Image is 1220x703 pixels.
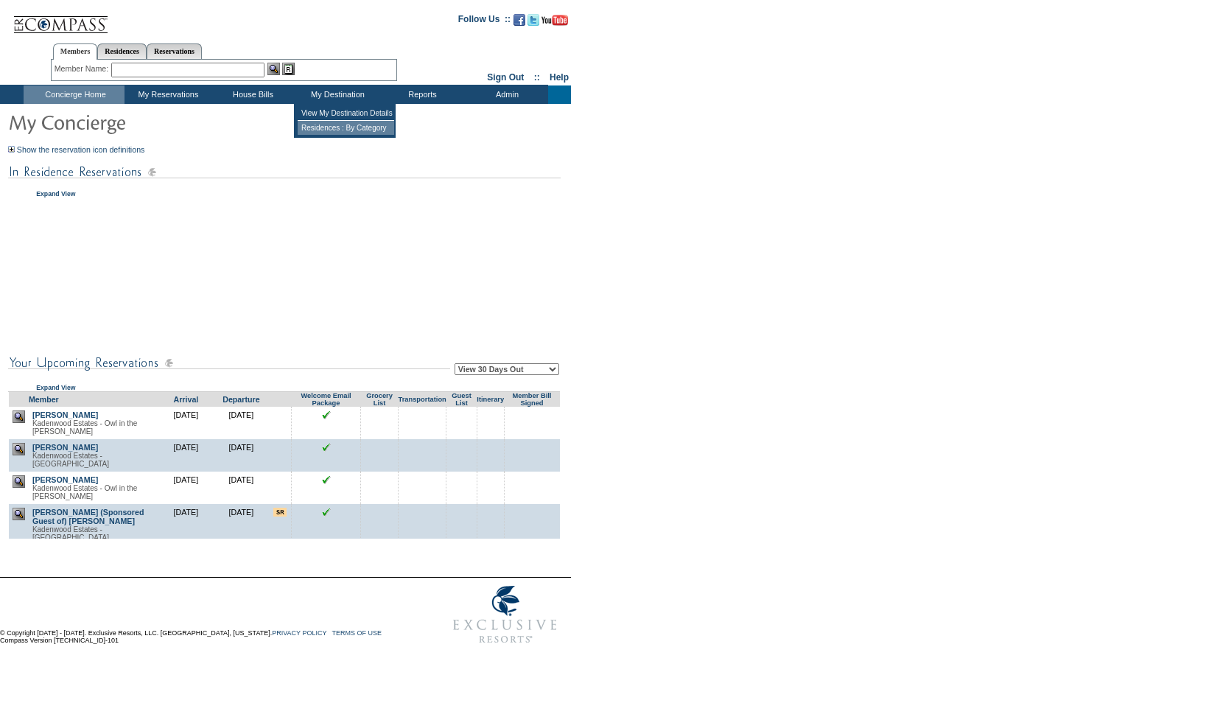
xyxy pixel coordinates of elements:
[379,85,463,104] td: Reports
[527,14,539,26] img: Follow us on Twitter
[322,508,331,517] img: chkSmaller.gif
[298,106,394,121] td: View My Destination Details
[422,443,423,444] img: blank.gif
[422,410,423,411] img: blank.gif
[527,18,539,27] a: Follow us on Twitter
[477,396,504,403] a: Itinerary
[301,392,351,407] a: Welcome Email Package
[463,85,548,104] td: Admin
[267,63,280,75] img: View
[294,85,379,104] td: My Destination
[282,63,295,75] img: Reservations
[458,13,511,30] td: Follow Us ::
[541,15,568,26] img: Subscribe to our YouTube Channel
[298,121,394,135] td: Residences : By Category
[8,146,15,153] img: Show the reservation icon definitions
[32,525,109,542] span: Kadenwood Estates - [GEOGRAPHIC_DATA]
[550,72,569,83] a: Help
[513,14,525,26] img: Become our fan on Facebook
[379,410,380,411] img: blank.gif
[513,392,552,407] a: Member Bill Signed
[158,504,214,545] td: [DATE]
[24,85,125,104] td: Concierge Home
[32,443,98,452] a: [PERSON_NAME]
[32,508,144,525] a: [PERSON_NAME] (Sponsored Guest of) [PERSON_NAME]
[8,354,450,372] img: subTtlConUpcomingReservatio.gif
[273,508,287,517] input: There are special requests for this reservation!
[532,410,533,411] img: blank.gif
[532,475,533,476] img: blank.gif
[32,475,98,484] a: [PERSON_NAME]
[322,475,331,484] img: chkSmaller.gif
[487,72,524,83] a: Sign Out
[461,475,462,476] img: blank.gif
[158,472,214,504] td: [DATE]
[32,419,137,436] span: Kadenwood Estates - Owl in the [PERSON_NAME]
[332,629,382,637] a: TERMS OF USE
[422,475,423,476] img: blank.gif
[55,63,111,75] div: Member Name:
[32,452,109,468] span: Kadenwood Estates - [GEOGRAPHIC_DATA]
[461,443,462,444] img: blank.gif
[322,443,331,452] img: chkSmaller.gif
[32,410,98,419] a: [PERSON_NAME]
[490,443,491,444] img: blank.gif
[214,504,269,545] td: [DATE]
[174,395,199,404] a: Arrival
[513,18,525,27] a: Become our fan on Facebook
[53,43,98,60] a: Members
[17,145,145,154] a: Show the reservation icon definitions
[490,410,491,411] img: blank.gif
[322,410,331,419] img: chkSmaller.gif
[214,439,269,472] td: [DATE]
[13,443,25,455] img: view
[398,396,446,403] a: Transportation
[379,475,380,476] img: blank.gif
[147,43,202,59] a: Reservations
[36,384,75,391] a: Expand View
[13,410,25,423] img: view
[36,190,75,197] a: Expand View
[452,392,471,407] a: Guest List
[541,18,568,27] a: Subscribe to our YouTube Channel
[13,4,108,34] img: Compass Home
[13,475,25,488] img: view
[490,475,491,476] img: blank.gif
[214,407,269,439] td: [DATE]
[29,395,59,404] a: Member
[97,43,147,59] a: Residences
[272,629,326,637] a: PRIVACY POLICY
[125,85,209,104] td: My Reservations
[461,410,462,411] img: blank.gif
[222,395,259,404] a: Departure
[158,407,214,439] td: [DATE]
[366,392,393,407] a: Grocery List
[158,439,214,472] td: [DATE]
[32,484,137,500] span: Kadenwood Estates - Owl in the [PERSON_NAME]
[439,578,571,651] img: Exclusive Resorts
[209,85,294,104] td: House Bills
[379,443,380,444] img: blank.gif
[532,443,533,444] img: blank.gif
[13,508,25,520] img: view
[214,472,269,504] td: [DATE]
[534,72,540,83] span: ::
